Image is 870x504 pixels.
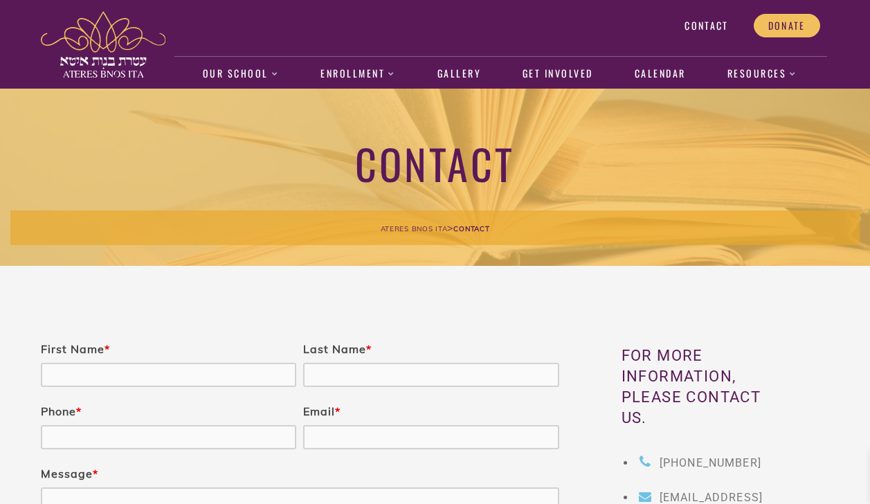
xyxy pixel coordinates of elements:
a: [PHONE_NUMBER] [635,456,761,469]
span: Contact [685,19,728,32]
a: Resources [720,58,804,90]
a: Enrollment [314,58,403,90]
label: Phone [41,404,82,418]
h3: For more information, please contact us. [622,345,789,429]
span: Donate [768,19,806,32]
h1: Contact [10,137,860,189]
a: Get Involved [515,58,600,90]
a: Donate [754,14,820,37]
div: > [10,210,860,245]
a: Contact [670,14,743,37]
a: Gallery [430,58,488,90]
span: Ateres Bnos Ita [381,224,448,233]
label: Message [41,467,98,480]
a: Our School [195,58,286,90]
a: Ateres Bnos Ita [381,222,448,234]
label: Email [303,404,341,418]
span: Contact [453,224,489,233]
span: [PHONE_NUMBER] [660,456,761,469]
a: Calendar [627,58,693,90]
label: First Name [41,342,110,356]
img: ateres [41,11,165,78]
label: Last Name [303,342,372,356]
